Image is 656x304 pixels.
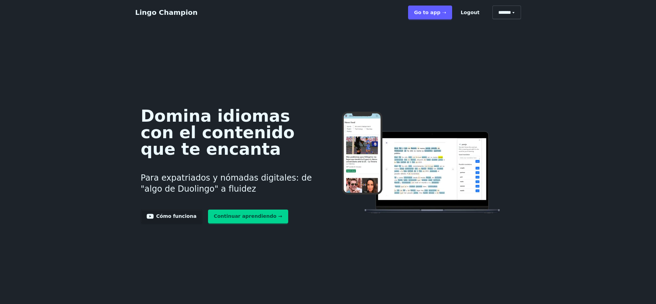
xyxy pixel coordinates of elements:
[328,112,515,215] img: Aprende idiomas en línea
[408,6,452,19] a: Go to app ➝
[141,210,202,223] a: Cómo funciona
[455,6,486,19] button: Logout
[135,8,198,17] a: Lingo Champion
[141,108,317,157] h1: Domina idiomas con el contenido que te encanta
[208,210,288,223] a: Continuar aprendiendo →
[141,164,317,203] h3: Para expatriados y nómadas digitales: de "algo de Duolingo" a fluidez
